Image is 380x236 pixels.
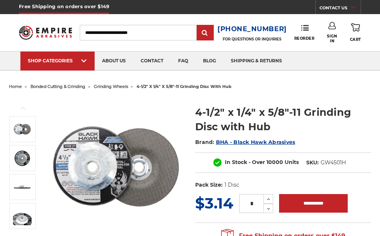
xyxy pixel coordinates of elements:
[9,84,22,89] a: home
[225,159,247,165] span: In Stock
[195,139,214,145] span: Brand:
[223,52,289,71] a: shipping & returns
[306,159,319,167] dt: SKU:
[13,120,32,138] img: BHA 4.5 Inch Grinding Wheel with 5/8 inch hub
[198,26,213,40] input: Submit
[95,52,133,71] a: about us
[350,22,361,43] a: Cart
[324,34,340,43] span: Sign In
[94,84,128,89] a: grinding wheels
[46,97,185,236] img: BHA 4.5 Inch Grinding Wheel with 5/8 inch hub
[13,178,32,196] img: 1/4 inch thick hubbed grinding wheel
[28,58,87,63] div: SHOP CATEGORIES
[285,159,299,165] span: Units
[13,207,32,225] img: 4-1/2 inch hub grinding discs
[217,24,287,35] a: [PHONE_NUMBER]
[195,105,371,134] h1: 4-1/2" x 1/4" x 5/8"-11 Grinding Disc with Hub
[19,22,72,43] img: Empire Abrasives
[294,36,315,41] span: Reorder
[249,159,265,165] span: - Over
[350,37,361,42] span: Cart
[133,52,171,71] a: contact
[217,37,287,42] p: FOR QUESTIONS OR INQUIRIES
[266,159,283,165] span: 10000
[14,100,32,116] button: Previous
[137,84,232,89] span: 4-1/2" x 1/4" x 5/8"-11 grinding disc with hub
[171,52,196,71] a: faq
[30,84,85,89] a: bonded cutting & grinding
[294,24,315,40] a: Reorder
[216,139,295,145] a: BHA - Black Hawk Abrasives
[195,181,223,189] dt: Pack Size:
[196,52,223,71] a: blog
[225,181,239,189] dd: 1 Disc
[195,194,233,212] span: $3.14
[321,159,346,167] dd: GW4501H
[13,149,32,167] img: 4-1/2" x 1/4" x 5/8"-11 Grinding Disc with Hub
[320,4,361,14] a: CONTACT US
